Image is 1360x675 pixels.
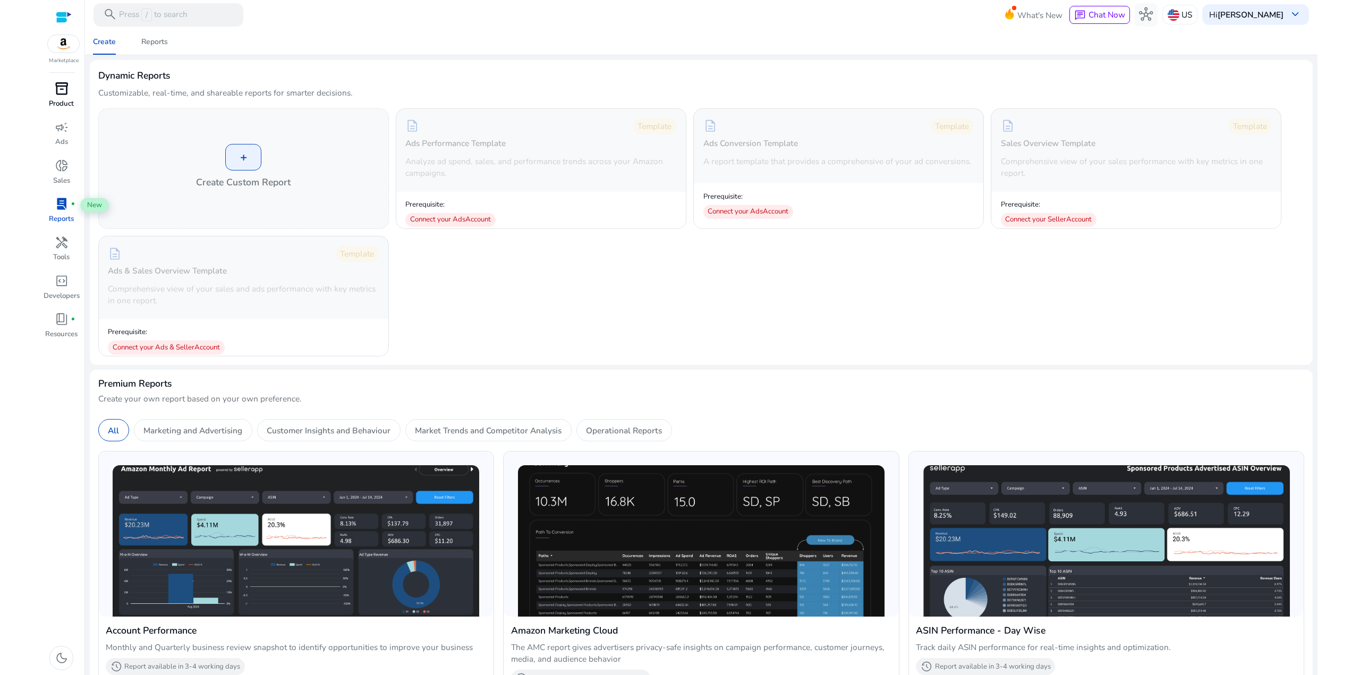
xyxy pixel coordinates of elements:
[141,8,151,21] span: /
[1218,9,1283,20] b: [PERSON_NAME]
[1074,10,1086,21] span: chat
[108,283,379,306] p: Comprehensive view of your sales and ads performance with key metrics in one report.
[511,642,892,665] p: The AMC report gives advertisers privacy-safe insights on campaign performance, customer journeys...
[1209,11,1283,19] p: Hi
[53,176,70,186] p: Sales
[108,424,119,437] p: All
[405,156,676,179] p: Analyze ad spend, sales, and performance trends across your Amazon campaigns.
[48,35,80,53] img: amazon.svg
[110,661,122,672] span: history_2
[703,205,794,219] div: Connect your Ads Account
[1168,9,1179,21] img: us.svg
[1069,6,1129,24] button: chatChat Now
[415,424,562,437] p: Market Trends and Competitor Analysis
[106,623,487,637] h4: Account Performance
[106,642,487,653] p: Monthly and Quarterly business review snapshot to identify opportunities to improve your business
[98,393,1304,405] p: Create your own report based on your own preference.
[1001,200,1097,210] p: Prerequisite:
[1017,6,1062,24] span: What's New
[42,118,80,156] a: campaignAds
[42,310,80,348] a: book_4fiber_manual_recordResources
[49,99,74,109] p: Product
[935,662,1051,672] p: Report available in 3-4 working days
[98,378,172,389] h4: Premium Reports
[108,340,225,354] div: Connect your Ads & Seller Account
[55,236,69,250] span: handyman
[42,80,80,118] a: inventory_2Product
[93,38,116,46] div: Create
[921,661,932,672] span: history_2
[108,266,227,276] h5: Ads & Sales Overview Template
[98,69,171,82] h3: Dynamic Reports
[42,272,80,310] a: code_blocksDevelopers
[108,328,225,337] p: Prerequisite:
[80,198,109,212] span: New
[405,213,496,227] div: Connect your Ads Account
[55,312,69,326] span: book_4
[45,329,78,340] p: Resources
[1228,118,1272,134] div: Template
[703,156,972,167] p: A report template that provides a comprehensive of your ad conversions.
[633,118,677,134] div: Template
[703,192,794,202] p: Prerequisite:
[42,195,80,233] a: lab_profilefiber_manual_recordReports
[703,139,798,148] h5: Ads Conversion Template
[141,38,168,46] div: Reports
[1089,9,1125,20] span: Chat Now
[49,57,79,65] p: Marketplace
[55,82,69,96] span: inventory_2
[586,424,662,437] p: Operational Reports
[42,157,80,195] a: donut_smallSales
[55,159,69,173] span: donut_small
[703,119,717,133] span: description
[55,651,69,665] span: dark_mode
[916,623,1297,637] h4: ASIN Performance - Day Wise
[55,197,69,211] span: lab_profile
[49,214,74,225] p: Reports
[124,662,240,672] p: Report available in 3-4 working days
[1001,156,1272,179] p: Comprehensive view of your sales performance with key metrics in one report.
[55,274,69,288] span: code_blocks
[71,317,75,322] span: fiber_manual_record
[1001,213,1097,227] div: Connect your Seller Account
[1288,7,1302,21] span: keyboard_arrow_down
[1001,119,1015,133] span: description
[1139,7,1153,21] span: hub
[119,8,188,21] p: Press to search
[1001,139,1095,148] h5: Sales Overview Template
[511,623,892,637] h4: Amazon Marketing Cloud
[103,7,117,21] span: search
[98,87,353,99] p: Customizable, real-time, and shareable reports for smarter decisions.
[55,121,69,134] span: campaign
[1135,3,1158,27] button: hub
[53,252,70,263] p: Tools
[267,424,390,437] p: Customer Insights and Behaviour
[405,119,419,133] span: description
[405,200,496,210] p: Prerequisite:
[108,247,122,261] span: description
[916,642,1297,653] p: Track daily ASIN performance for real-time insights and optimization.
[42,233,80,271] a: handymanTools
[196,175,291,189] h4: Create Custom Report
[55,137,68,148] p: Ads
[336,245,379,262] div: Template
[143,424,242,437] p: Marketing and Advertising
[44,291,80,302] p: Developers
[1181,5,1192,24] p: US
[931,118,974,134] div: Template
[405,139,506,148] h5: Ads Performance Template
[225,144,261,170] div: +
[71,202,75,207] span: fiber_manual_record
